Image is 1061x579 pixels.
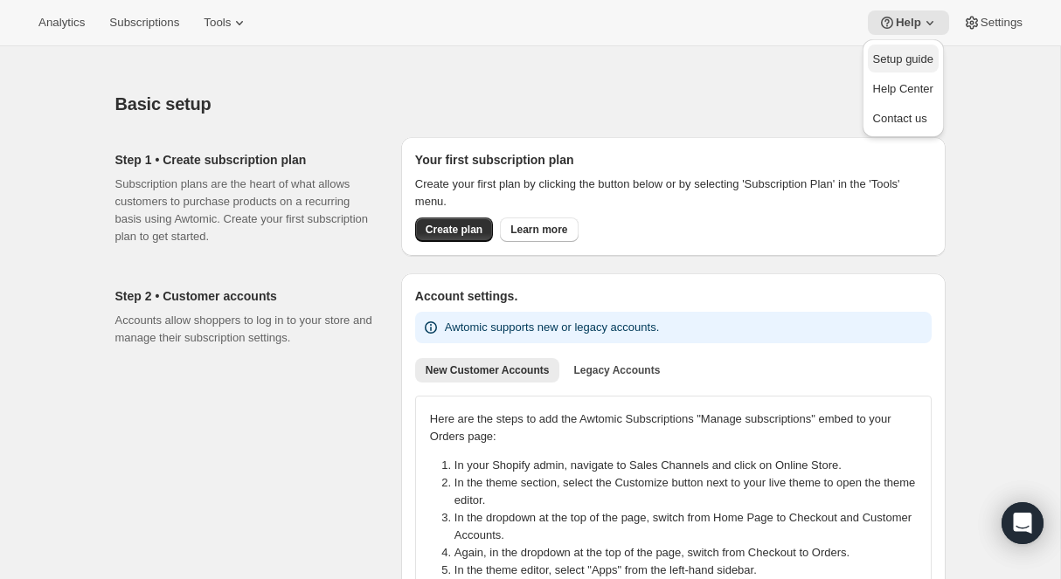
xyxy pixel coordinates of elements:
p: Subscription plans are the heart of what allows customers to purchase products on a recurring bas... [115,176,373,245]
button: Tools [193,10,259,35]
button: Settings [953,10,1033,35]
span: Tools [204,16,231,30]
button: Help [868,10,949,35]
a: Learn more [500,217,578,242]
h2: Step 1 • Create subscription plan [115,151,373,169]
button: New Customer Accounts [415,358,560,383]
span: Basic setup [115,94,212,114]
h2: Your first subscription plan [415,151,932,169]
li: In the theme editor, select "Apps" from the left-hand sidebar. [454,562,927,579]
button: Legacy Accounts [563,358,670,383]
li: In your Shopify admin, navigate to Sales Channels and click on Online Store. [454,457,927,474]
span: Setup guide [873,52,933,65]
span: Help Center [873,82,933,95]
li: In the theme section, select the Customize button next to your live theme to open the theme editor. [454,474,927,509]
span: Create plan [426,223,482,237]
button: Create plan [415,217,493,242]
p: Accounts allow shoppers to log in to your store and manage their subscription settings. [115,312,373,347]
button: Setup guide [868,45,939,72]
a: Help Center [868,74,939,102]
span: Legacy Accounts [573,363,660,377]
span: Learn more [510,223,567,237]
span: Analytics [38,16,85,30]
p: Create your first plan by clicking the button below or by selecting 'Subscription Plan' in the 'T... [415,176,932,210]
span: Settings [981,16,1023,30]
button: Analytics [28,10,95,35]
span: New Customer Accounts [426,363,550,377]
li: Again, in the dropdown at the top of the page, switch from Checkout to Orders. [454,544,927,562]
button: Subscriptions [99,10,190,35]
span: Contact us [873,112,927,125]
span: Subscriptions [109,16,179,30]
li: In the dropdown at the top of the page, switch from Home Page to Checkout and Customer Accounts. [454,509,927,544]
p: Here are the steps to add the Awtomic Subscriptions "Manage subscriptions" embed to your Orders p... [430,410,917,445]
h2: Step 2 • Customer accounts [115,287,373,305]
span: Help [896,16,921,30]
div: Open Intercom Messenger [1002,502,1044,544]
a: Contact us [868,104,939,132]
p: Awtomic supports new or legacy accounts. [445,319,659,336]
h2: Account settings. [415,287,932,305]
